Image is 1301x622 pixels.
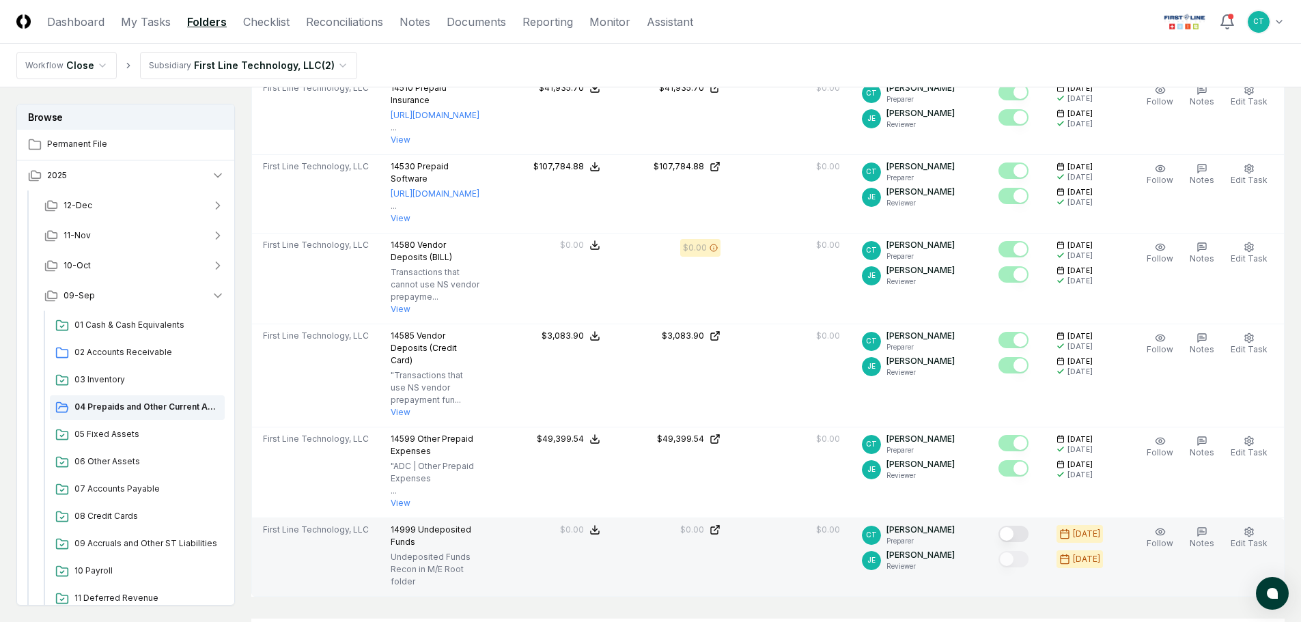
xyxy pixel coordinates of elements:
p: Preparer [886,342,955,352]
span: Follow [1147,253,1173,264]
span: 07 Accounts Payable [74,483,219,495]
div: $0.00 [816,239,840,251]
span: JE [867,555,876,565]
span: [DATE] [1067,460,1093,470]
div: $0.00 [816,330,840,342]
img: First Line Technology logo [1161,11,1208,33]
p: Preparer [886,173,955,183]
span: 08 Credit Cards [74,510,219,522]
span: JE [867,113,876,124]
div: $0.00 [560,524,584,536]
button: Mark complete [998,162,1029,179]
p: Reviewer [886,561,955,571]
button: 11-Nov [33,221,236,251]
a: My Tasks [121,14,171,30]
button: $107,784.88 [533,160,600,173]
a: 07 Accounts Payable [50,477,225,502]
div: $41,935.70 [539,82,584,94]
span: 09-Sep [64,289,95,302]
div: [DATE] [1073,528,1100,540]
p: ... [391,109,479,134]
a: 03 Inventory [50,368,225,393]
a: $0.00 [622,524,721,536]
button: Notes [1187,239,1217,268]
button: 09-Sep [33,281,236,311]
span: 09 Accruals and Other ST Liabilities [74,537,219,550]
div: [DATE] [1067,367,1093,377]
span: CT [1253,16,1264,27]
span: Notes [1190,175,1214,185]
div: [DATE] [1073,553,1100,565]
a: 11 Deferred Revenue [50,586,225,611]
span: Edit Task [1231,344,1268,354]
span: CT [866,88,877,98]
a: $3,083.90 [622,330,721,342]
p: [PERSON_NAME] [886,458,955,470]
span: 10-Oct [64,259,91,272]
a: 05 Fixed Assets [50,423,225,447]
span: 05 Fixed Assets [74,428,219,440]
a: Reconciliations [306,14,383,30]
button: Notes [1187,524,1217,552]
a: $49,399.54 [622,433,721,445]
a: [URL][DOMAIN_NAME] [391,188,479,200]
button: $49,399.54 [537,433,600,445]
span: Other Prepaid Expenses [391,434,473,456]
button: Mark complete [998,551,1029,567]
span: Edit Task [1231,538,1268,548]
span: 14530 [391,161,415,171]
button: Edit Task [1228,524,1270,552]
span: First Line Technology, LLC [263,524,369,536]
nav: breadcrumb [16,52,357,79]
span: CT [866,245,877,255]
button: View [391,303,410,315]
span: [DATE] [1067,266,1093,276]
div: [DATE] [1067,470,1093,480]
span: Edit Task [1231,447,1268,457]
button: View [391,134,410,146]
button: $41,935.70 [539,82,600,94]
span: 03 Inventory [74,373,219,386]
a: Monitor [589,14,630,30]
span: [DATE] [1067,434,1093,444]
button: Follow [1144,330,1176,358]
span: First Line Technology, LLC [263,330,369,342]
span: 14599 [391,434,415,444]
span: 02 Accounts Receivable [74,346,219,358]
button: Follow [1144,433,1176,462]
span: Edit Task [1231,175,1268,185]
span: Edit Task [1231,253,1268,264]
span: 06 Other Assets [74,455,219,468]
span: JE [867,361,876,371]
a: 02 Accounts Receivable [50,341,225,365]
div: $0.00 [680,524,704,536]
span: Prepaid Software [391,161,449,184]
button: Follow [1144,239,1176,268]
span: Undeposited Funds [391,524,471,547]
span: 14999 [391,524,416,535]
p: Reviewer [886,198,955,208]
button: View [391,212,410,225]
p: [PERSON_NAME] [886,549,955,561]
span: First Line Technology, LLC [263,82,369,94]
span: CT [866,336,877,346]
div: $0.00 [683,242,707,254]
button: Mark complete [998,266,1029,283]
a: 08 Credit Cards [50,505,225,529]
a: $41,935.70 [622,82,721,94]
p: [PERSON_NAME] [886,239,955,251]
button: $3,083.90 [542,330,600,342]
span: 10 Payroll [74,565,219,577]
button: Follow [1144,524,1176,552]
a: Permanent File [17,130,236,160]
button: Edit Task [1228,330,1270,358]
button: Follow [1144,160,1176,189]
span: JE [867,464,876,475]
div: $0.00 [816,433,840,445]
div: $0.00 [816,82,840,94]
button: Mark complete [998,460,1029,477]
span: Notes [1190,447,1214,457]
h3: Browse [17,104,234,130]
p: Undeposited Funds Recon in M/E Root folder [391,551,479,588]
p: Preparer [886,536,955,546]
